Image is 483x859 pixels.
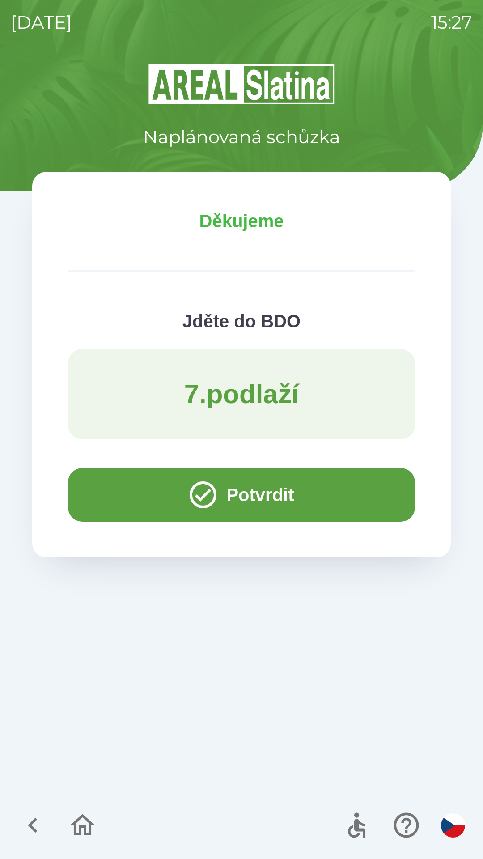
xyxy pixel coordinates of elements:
p: Děkujeme [68,208,415,234]
p: 7 . podlaží [184,378,299,411]
img: Logo [32,63,451,106]
p: Naplánovaná schůzka [143,123,340,150]
img: cs flag [441,813,465,838]
p: [DATE] [11,9,72,36]
button: Potvrdit [68,468,415,522]
p: Jděte do BDO [68,308,415,335]
p: 15:27 [431,9,472,36]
